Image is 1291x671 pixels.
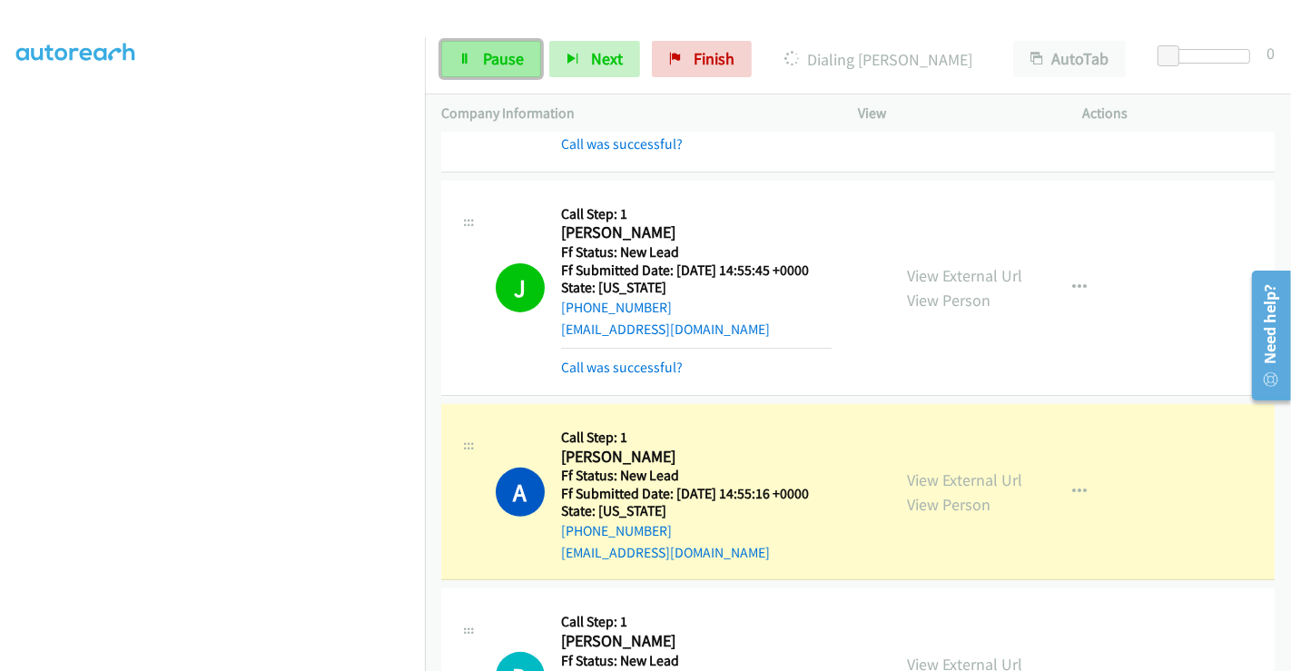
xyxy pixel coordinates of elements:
a: View Person [907,290,990,311]
h2: [PERSON_NAME] [561,631,832,652]
h5: Ff Status: New Lead [561,652,832,670]
div: Delay between calls (in seconds) [1167,49,1250,64]
h5: Call Step: 1 [561,205,832,223]
a: [EMAIL_ADDRESS][DOMAIN_NAME] [561,321,770,338]
h5: Call Step: 1 [561,429,832,447]
a: [EMAIL_ADDRESS][DOMAIN_NAME] [561,544,770,561]
span: Next [591,48,623,69]
h5: Ff Submitted Date: [DATE] 14:55:16 +0000 [561,485,832,503]
p: View [858,103,1050,124]
a: Finish [652,41,752,77]
p: Company Information [441,103,825,124]
p: Dialing [PERSON_NAME] [776,47,981,72]
a: [PHONE_NUMBER] [561,299,672,316]
h2: [PERSON_NAME] [561,222,832,243]
button: AutoTab [1013,41,1126,77]
div: 0 [1266,41,1275,65]
span: Pause [483,48,524,69]
a: Call was successful? [561,135,683,153]
h5: Ff Status: New Lead [561,243,832,261]
h5: Ff Status: New Lead [561,467,832,485]
a: Pause [441,41,541,77]
h5: Ff Submitted Date: [DATE] 14:55:45 +0000 [561,261,832,280]
iframe: Resource Center [1239,263,1291,408]
a: View External Url [907,265,1022,286]
h2: [PERSON_NAME] [561,447,832,468]
h5: State: [US_STATE] [561,502,832,520]
a: View External Url [907,469,1022,490]
a: View Person [907,494,990,515]
h5: State: [US_STATE] [561,279,832,297]
a: [PHONE_NUMBER] [561,522,672,539]
a: Call was successful? [561,359,683,376]
h1: J [496,263,545,312]
p: Actions [1083,103,1276,124]
button: Next [549,41,640,77]
h5: Call Step: 1 [561,613,832,631]
h1: A [496,468,545,517]
span: Finish [694,48,734,69]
